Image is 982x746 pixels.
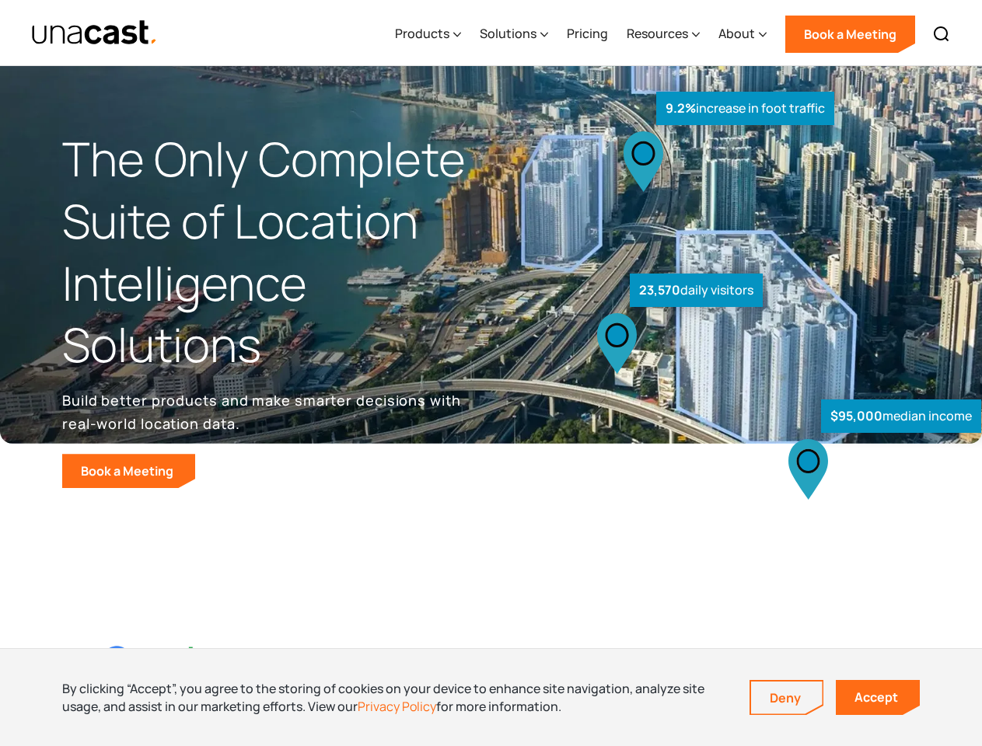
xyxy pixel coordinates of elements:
div: increase in foot traffic [656,92,834,125]
h1: The Only Complete Suite of Location Intelligence Solutions [62,128,491,376]
img: Harvard U logo [604,646,713,683]
strong: 23,570 [639,281,680,298]
strong: $95,000 [830,407,882,424]
div: Products [395,24,449,43]
div: Products [395,2,461,66]
div: By clicking “Accept”, you agree to the storing of cookies on your device to enhance site navigati... [62,680,726,715]
div: Solutions [480,24,536,43]
div: Resources [627,24,688,43]
strong: 9.2% [666,99,696,117]
a: Privacy Policy [358,698,436,715]
div: About [718,2,767,66]
a: Book a Meeting [62,454,195,488]
img: Search icon [932,25,951,44]
div: daily visitors [630,274,763,307]
a: home [31,19,158,47]
a: Book a Meeting [785,16,915,53]
p: Build better products and make smarter decisions with real-world location data. [62,389,467,435]
a: Deny [751,682,823,714]
div: About [718,24,755,43]
div: median income [821,399,981,433]
div: Resources [627,2,700,66]
img: Unacast text logo [31,19,158,47]
img: BCG logo [437,642,546,686]
a: Accept [836,680,920,715]
div: Solutions [480,2,548,66]
a: Pricing [567,2,608,66]
img: Google logo Color [103,646,211,682]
